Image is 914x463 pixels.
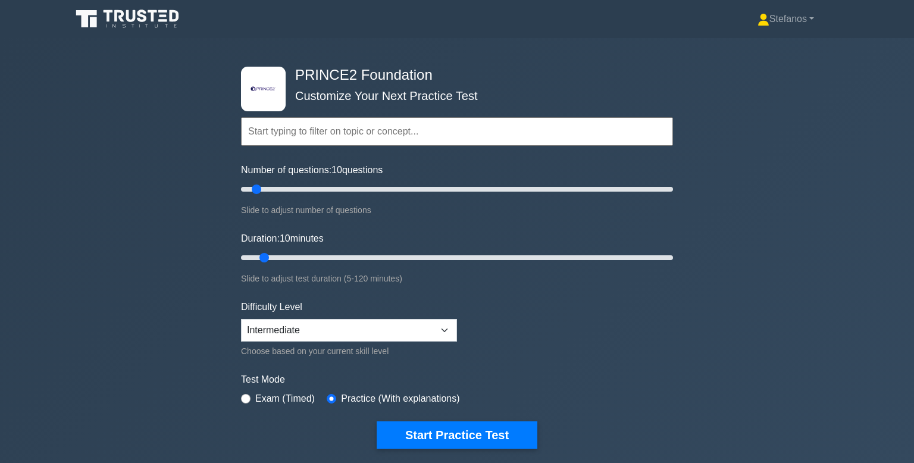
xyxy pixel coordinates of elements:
[241,300,302,314] label: Difficulty Level
[290,67,615,84] h4: PRINCE2 Foundation
[729,7,843,31] a: Stefanos
[241,163,383,177] label: Number of questions: questions
[241,203,673,217] div: Slide to adjust number of questions
[331,165,342,175] span: 10
[280,233,290,243] span: 10
[341,392,459,406] label: Practice (With explanations)
[241,117,673,146] input: Start typing to filter on topic or concept...
[241,373,673,387] label: Test Mode
[241,271,673,286] div: Slide to adjust test duration (5-120 minutes)
[241,344,457,358] div: Choose based on your current skill level
[241,232,324,246] label: Duration: minutes
[377,421,537,449] button: Start Practice Test
[255,392,315,406] label: Exam (Timed)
